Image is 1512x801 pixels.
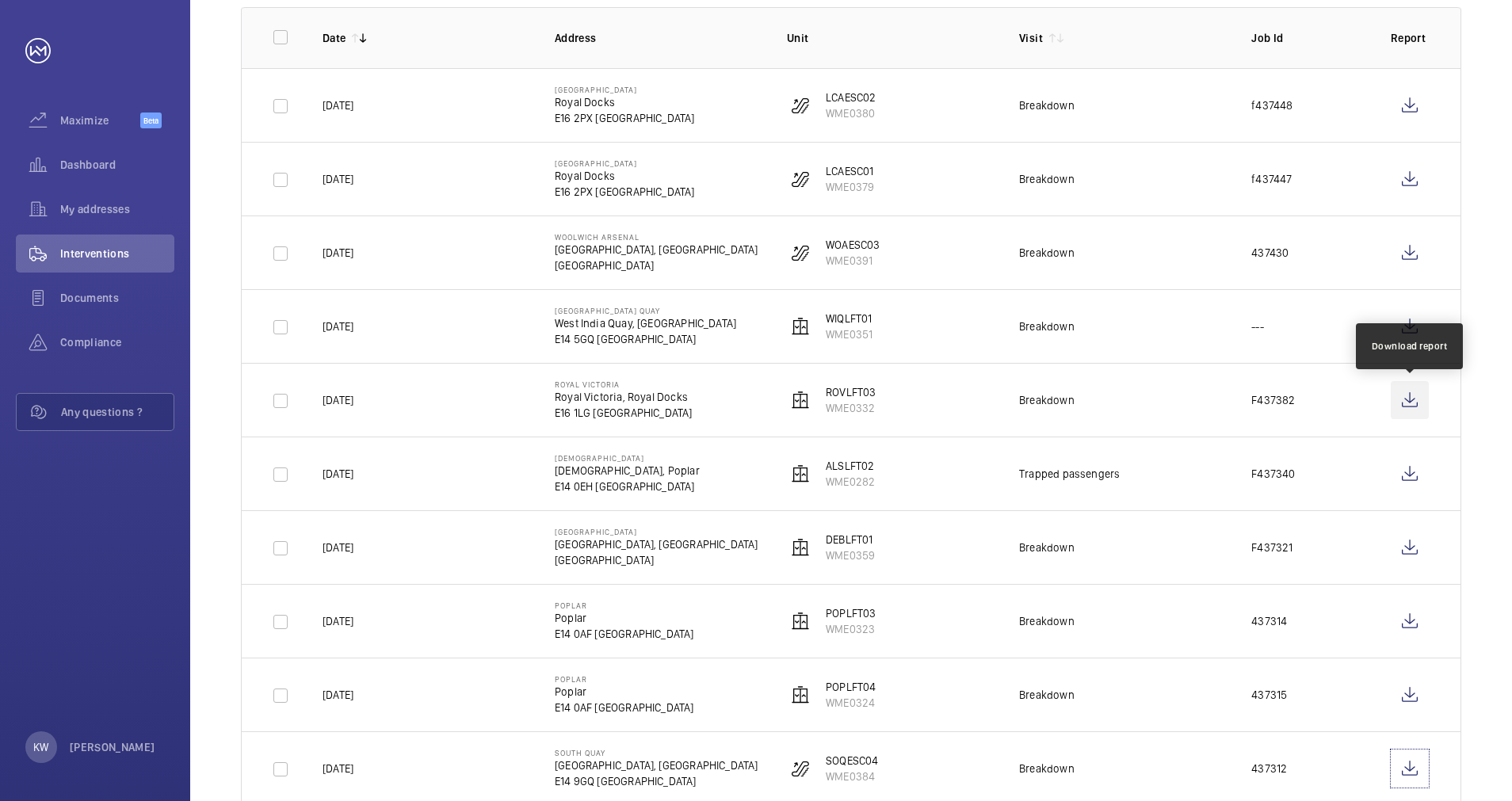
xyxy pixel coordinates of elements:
[323,613,353,629] p: [DATE]
[555,380,693,389] p: Royal Victoria
[140,113,162,128] span: Beta
[323,171,353,187] p: [DATE]
[323,30,346,46] p: Date
[555,389,693,405] p: Royal Victoria, Royal Docks
[555,757,758,773] p: [GEOGRAPHIC_DATA], [GEOGRAPHIC_DATA]
[791,538,810,557] img: elevator.svg
[60,246,174,261] span: Interventions
[791,685,810,704] img: elevator.svg
[826,753,878,769] p: SOQESC04
[791,464,810,483] img: elevator.svg
[60,201,174,217] span: My addresses
[1251,318,1264,334] p: ---
[1019,687,1075,703] div: Breakdown
[323,318,353,334] p: [DATE]
[1251,30,1365,46] p: Job Id
[555,536,758,552] p: [GEOGRAPHIC_DATA], [GEOGRAPHIC_DATA]
[323,761,353,776] p: [DATE]
[555,257,758,273] p: [GEOGRAPHIC_DATA]
[826,400,876,416] p: WME0332
[555,773,758,789] p: E14 9GQ [GEOGRAPHIC_DATA]
[826,605,876,621] p: POPLFT03
[791,759,810,778] img: escalator.svg
[555,552,758,568] p: [GEOGRAPHIC_DATA]
[555,463,700,479] p: [DEMOGRAPHIC_DATA], Poplar
[826,253,880,269] p: WME0391
[826,179,874,195] p: WME0379
[826,621,876,637] p: WME0323
[826,90,876,105] p: LCAESC02
[555,242,758,257] p: [GEOGRAPHIC_DATA], [GEOGRAPHIC_DATA]
[555,85,695,94] p: [GEOGRAPHIC_DATA]
[555,748,758,757] p: South Quay
[555,453,700,463] p: [DEMOGRAPHIC_DATA]
[1019,30,1043,46] p: Visit
[555,232,758,242] p: Woolwich Arsenal
[791,243,810,262] img: escalator.svg
[555,700,694,715] p: E14 0AF [GEOGRAPHIC_DATA]
[1019,171,1075,187] div: Breakdown
[1019,540,1075,555] div: Breakdown
[555,331,736,347] p: E14 5GQ [GEOGRAPHIC_DATA]
[791,612,810,631] img: elevator.svg
[323,97,353,113] p: [DATE]
[323,466,353,482] p: [DATE]
[1019,245,1075,261] div: Breakdown
[323,687,353,703] p: [DATE]
[826,458,875,474] p: ALSLFT02
[555,405,693,421] p: E16 1LG [GEOGRAPHIC_DATA]
[826,695,876,711] p: WME0324
[1251,171,1292,187] p: f437447
[1251,245,1289,261] p: 437430
[826,311,872,326] p: WIQLFT01
[555,110,695,126] p: E16 2PX [GEOGRAPHIC_DATA]
[555,684,694,700] p: Poplar
[555,158,695,168] p: [GEOGRAPHIC_DATA]
[70,739,155,755] p: [PERSON_NAME]
[826,384,876,400] p: ROVLFT03
[1251,687,1287,703] p: 437315
[61,404,174,420] span: Any questions ?
[1391,30,1429,46] p: Report
[791,391,810,410] img: elevator.svg
[826,163,874,179] p: LCAESC01
[555,184,695,200] p: E16 2PX [GEOGRAPHIC_DATA]
[60,113,140,128] span: Maximize
[555,601,694,610] p: Poplar
[1019,466,1120,482] div: Trapped passengers
[60,334,174,350] span: Compliance
[555,315,736,331] p: West India Quay, [GEOGRAPHIC_DATA]
[1019,392,1075,408] div: Breakdown
[1251,613,1287,629] p: 437314
[555,306,736,315] p: [GEOGRAPHIC_DATA] Quay
[555,94,695,110] p: Royal Docks
[60,157,174,173] span: Dashboard
[1251,392,1295,408] p: F437382
[1251,761,1287,776] p: 437312
[826,769,878,784] p: WME0384
[1251,97,1292,113] p: f437448
[555,527,758,536] p: [GEOGRAPHIC_DATA]
[1019,318,1075,334] div: Breakdown
[826,326,872,342] p: WME0351
[791,317,810,336] img: elevator.svg
[33,739,48,755] p: KW
[555,30,762,46] p: Address
[826,679,876,695] p: POPLFT04
[1019,97,1075,113] div: Breakdown
[555,674,694,684] p: Poplar
[60,290,174,306] span: Documents
[826,474,875,490] p: WME0282
[826,532,875,547] p: DEBLFT01
[1372,339,1448,353] div: Download report
[1019,613,1075,629] div: Breakdown
[1251,540,1292,555] p: F437321
[555,168,695,184] p: Royal Docks
[791,96,810,115] img: escalator.svg
[555,626,694,642] p: E14 0AF [GEOGRAPHIC_DATA]
[787,30,994,46] p: Unit
[791,170,810,189] img: escalator.svg
[826,105,876,121] p: WME0380
[555,479,700,494] p: E14 0EH [GEOGRAPHIC_DATA]
[1019,761,1075,776] div: Breakdown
